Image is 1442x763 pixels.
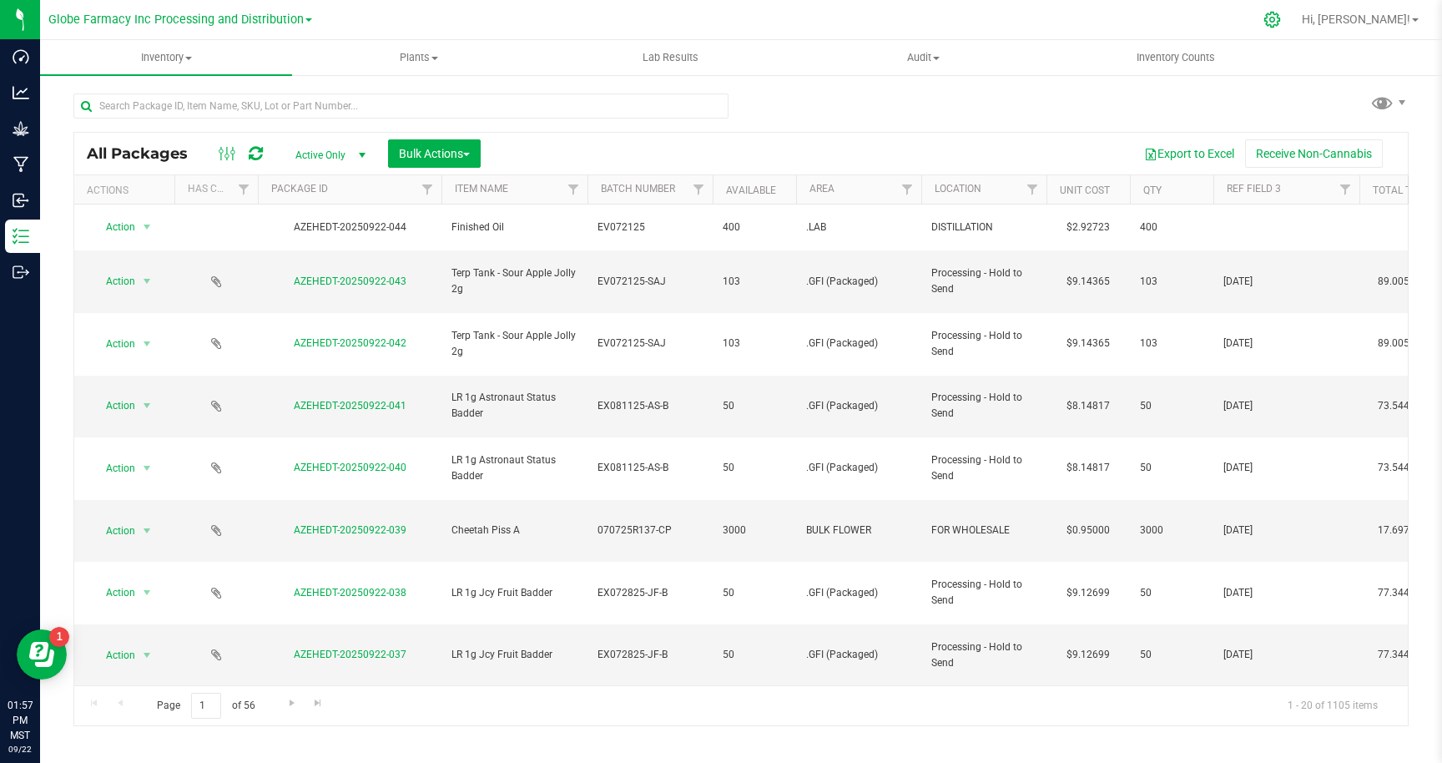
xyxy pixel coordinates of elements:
span: select [137,332,158,356]
td: $0.95000 [1046,500,1130,563]
span: 400 [1140,220,1203,235]
span: select [137,644,158,667]
p: 09/22 [8,743,33,755]
td: $9.14365 [1046,313,1130,376]
span: All Packages [87,144,204,163]
span: Audit [798,50,1048,65]
span: 3000 [723,523,786,538]
div: AZEHEDT-20250922-044 [255,220,444,235]
a: Batch Number [601,183,675,195]
span: 103 [1140,336,1203,351]
span: Action [91,332,136,356]
span: Hi, [PERSON_NAME]! [1302,13,1410,26]
th: Has COA [174,175,258,205]
a: Lab Results [545,40,797,75]
span: Globe Farmacy Inc Processing and Distribution [48,13,304,27]
span: FOR WHOLESALE [931,523,1036,538]
span: EV072125-SAJ [597,336,703,351]
a: Filter [560,175,587,204]
span: 50 [723,460,786,476]
button: Receive Non-Cannabis [1245,139,1383,168]
span: 89.0058 [1369,331,1424,356]
inline-svg: Dashboard [13,48,29,65]
inline-svg: Analytics [13,84,29,101]
span: LR 1g Jcy Fruit Badder [451,585,577,601]
span: [DATE] [1223,336,1349,351]
span: [DATE] [1223,274,1349,290]
span: 73.5444 [1369,394,1424,418]
span: EX081125-AS-B [597,398,703,414]
a: Qty [1143,184,1162,196]
td: $8.14817 [1046,437,1130,500]
a: Inventory Counts [1050,40,1302,75]
span: Processing - Hold to Send [931,577,1036,609]
a: Inventory [40,40,292,75]
span: select [137,519,158,543]
span: Bulk Actions [399,147,470,160]
span: Plants [293,50,543,65]
span: [DATE] [1223,647,1349,663]
span: select [137,270,158,293]
a: Item Name [455,183,508,195]
span: 50 [1140,647,1203,663]
span: Action [91,215,136,239]
span: [DATE] [1223,585,1349,601]
span: Processing - Hold to Send [931,639,1036,671]
span: 3000 [1140,523,1203,538]
a: AZEHEDT-20250922-039 [294,524,406,536]
span: .LAB [806,220,911,235]
a: Filter [230,175,258,204]
span: select [137,394,158,417]
a: Filter [1332,175,1359,204]
span: .GFI (Packaged) [806,585,911,601]
span: EV072125 [597,220,703,235]
span: LR 1g Astronaut Status Badder [451,452,577,484]
span: Page of 56 [143,693,269,719]
a: Plants [292,40,544,75]
td: $9.12699 [1046,624,1130,687]
span: 1 - 20 of 1105 items [1274,693,1391,718]
a: Filter [414,175,441,204]
inline-svg: Outbound [13,264,29,280]
span: 103 [1140,274,1203,290]
span: LR 1g Astronaut Status Badder [451,390,577,422]
span: Action [91,457,136,480]
span: BULK FLOWER [806,523,911,538]
iframe: Resource center [17,629,67,680]
span: 89.0058 [1369,270,1424,294]
button: Bulk Actions [388,139,481,168]
inline-svg: Manufacturing [13,156,29,173]
span: 73.5444 [1369,456,1424,480]
span: .GFI (Packaged) [806,398,911,414]
span: Processing - Hold to Send [931,328,1036,360]
span: .GFI (Packaged) [806,460,911,476]
span: Finished Oil [451,220,577,235]
a: AZEHEDT-20250922-042 [294,337,406,349]
span: 50 [723,585,786,601]
span: 50 [723,647,786,663]
a: Filter [685,175,713,204]
span: Action [91,519,136,543]
span: 50 [1140,585,1203,601]
span: select [137,215,158,239]
span: Lab Results [620,50,721,65]
a: AZEHEDT-20250922-037 [294,649,406,660]
td: $9.12699 [1046,562,1130,624]
span: 103 [723,336,786,351]
span: Terp Tank - Sour Apple Jolly 2g [451,328,577,360]
td: $2.92723 [1046,205,1130,250]
span: LR 1g Jcy Fruit Badder [451,647,577,663]
a: AZEHEDT-20250922-038 [294,587,406,599]
a: AZEHEDT-20250922-041 [294,400,406,412]
a: Go to the last page [306,693,330,715]
span: 17.6977 [1369,518,1424,543]
span: Action [91,644,136,667]
span: select [137,581,158,604]
span: Action [91,270,136,293]
span: Action [91,581,136,604]
div: Actions [87,184,168,196]
span: 77.3444 [1369,581,1424,605]
a: Filter [894,175,921,204]
a: AZEHEDT-20250922-043 [294,275,406,287]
